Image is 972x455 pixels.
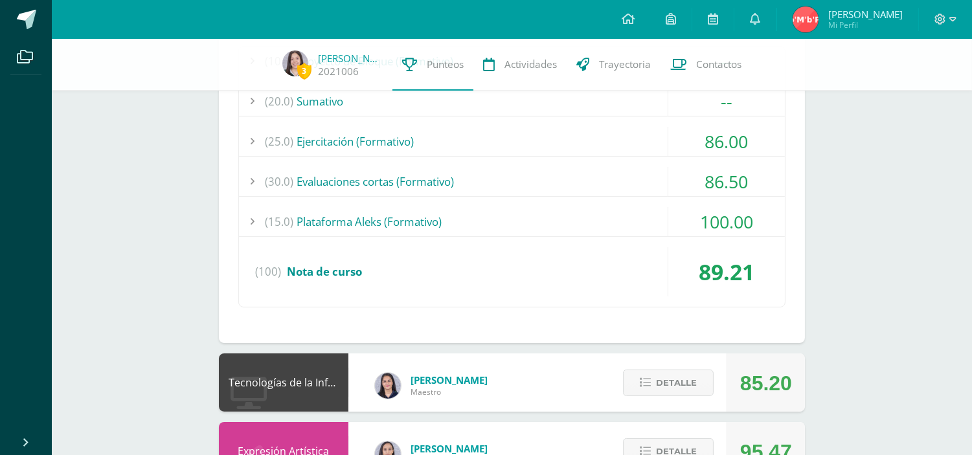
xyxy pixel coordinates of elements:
[219,353,348,412] div: Tecnologías de la Información y la Comunicación 5
[828,19,903,30] span: Mi Perfil
[318,52,383,65] a: [PERSON_NAME]
[392,39,473,91] a: Punteos
[427,58,464,71] span: Punteos
[828,8,903,21] span: [PERSON_NAME]
[567,39,661,91] a: Trayectoria
[265,167,293,196] span: (30.0)
[255,247,281,296] span: (100)
[265,207,293,236] span: (15.0)
[668,247,785,296] div: 89.21
[411,373,488,386] span: [PERSON_NAME]
[599,58,651,71] span: Trayectoria
[696,58,741,71] span: Contactos
[668,87,785,116] div: --
[287,264,362,279] span: Nota de curso
[504,58,557,71] span: Actividades
[411,386,488,397] span: Maestro
[239,127,785,156] div: Ejercitación (Formativo)
[668,207,785,236] div: 100.00
[265,87,293,116] span: (20.0)
[661,39,751,91] a: Contactos
[239,207,785,236] div: Plataforma Aleks (Formativo)
[740,354,792,412] div: 85.20
[282,50,308,76] img: 3e8caf98d58fd82dbc8d372b63dd9bb0.png
[668,127,785,156] div: 86.00
[668,167,785,196] div: 86.50
[265,127,293,156] span: (25.0)
[297,63,311,79] span: 3
[656,371,697,395] span: Detalle
[318,65,359,78] a: 2021006
[793,6,819,32] img: ca3c5678045a47df34288d126a1d4061.png
[411,442,488,455] span: [PERSON_NAME]
[623,370,714,396] button: Detalle
[375,373,401,399] img: dbcf09110664cdb6f63fe058abfafc14.png
[239,87,785,116] div: Sumativo
[473,39,567,91] a: Actividades
[239,167,785,196] div: Evaluaciones cortas (Formativo)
